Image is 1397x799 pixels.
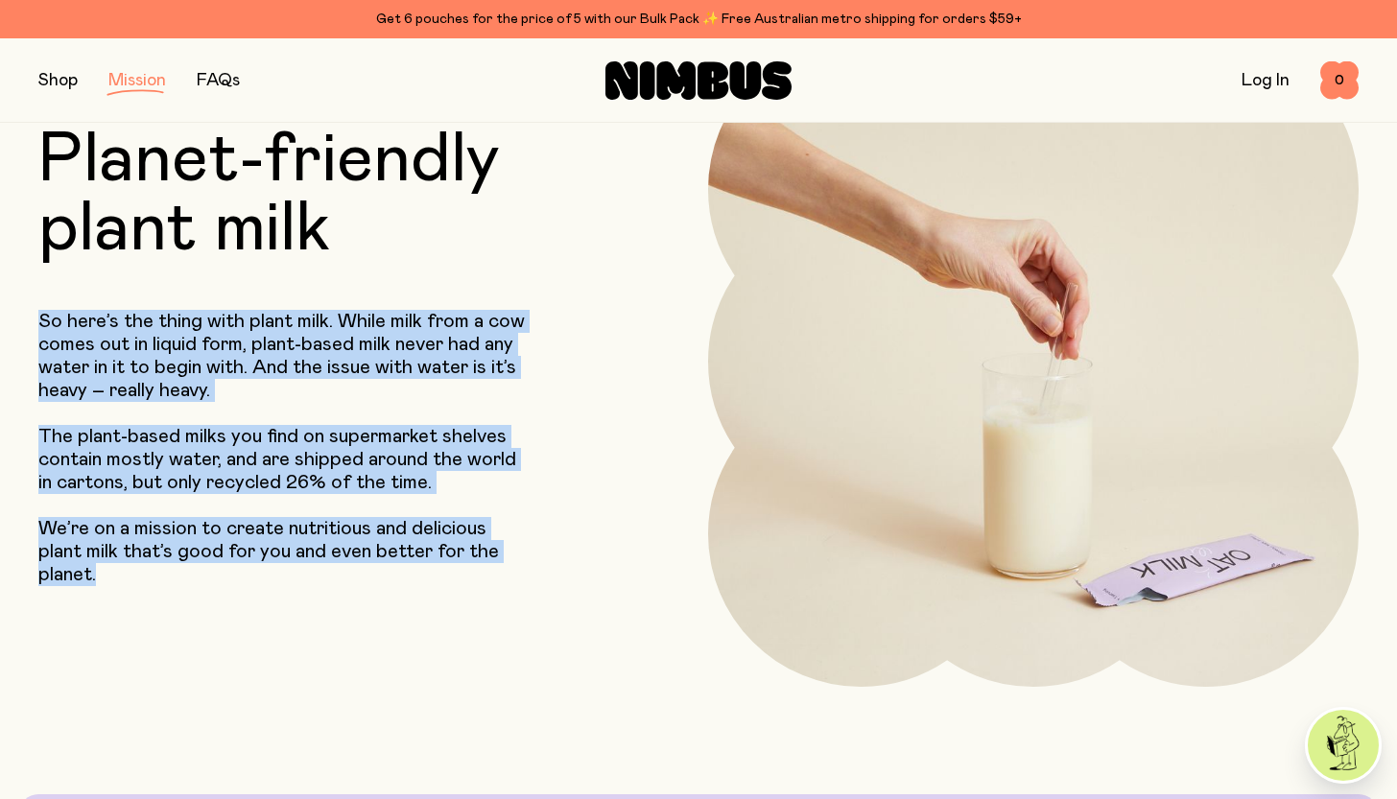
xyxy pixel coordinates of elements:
p: We’re on a mission to create nutritious and delicious plant milk that’s good for you and even bet... [38,517,532,586]
a: Mission [108,72,166,89]
p: So here’s the thing with plant milk. While milk from a cow comes out in liquid form, plant-based ... [38,310,532,402]
a: FAQs [197,72,240,89]
p: The plant-based milks you find on supermarket shelves contain mostly water, and are shipped aroun... [38,425,532,494]
button: 0 [1320,61,1359,100]
img: agent [1308,710,1379,781]
div: Get 6 pouches for the price of 5 with our Bulk Pack ✨ Free Australian metro shipping for orders $59+ [38,8,1359,31]
h1: Planet-friendly plant milk [38,126,578,264]
a: Log In [1242,72,1290,89]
